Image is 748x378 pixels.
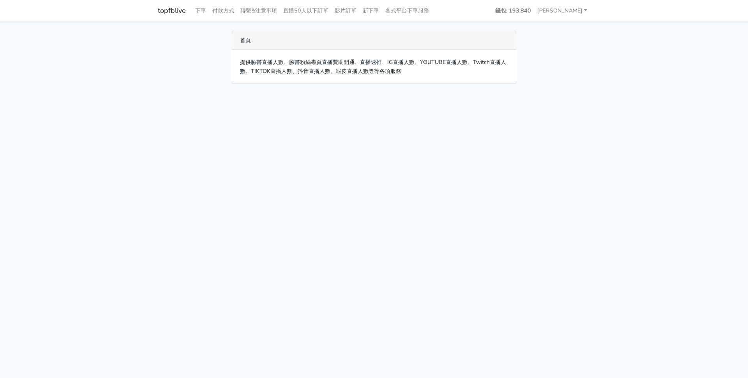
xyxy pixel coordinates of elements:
a: 聯繫&注意事項 [237,3,280,18]
div: 提供臉書直播人數、臉書粉絲專頁直播贊助開通、直播速推、IG直播人數、YOUTUBE直播人數、Twitch直播人數、TIKTOK直播人數、抖音直播人數、蝦皮直播人數等等各項服務 [232,50,516,83]
a: 各式平台下單服務 [382,3,432,18]
a: 下單 [192,3,209,18]
a: 錢包: 193.840 [492,3,534,18]
a: topfblive [158,3,186,18]
strong: 錢包: 193.840 [495,7,531,14]
a: 影片訂單 [332,3,360,18]
a: [PERSON_NAME] [534,3,590,18]
a: 直播50人以下訂單 [280,3,332,18]
a: 新下單 [360,3,382,18]
div: 首頁 [232,31,516,50]
a: 付款方式 [209,3,237,18]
